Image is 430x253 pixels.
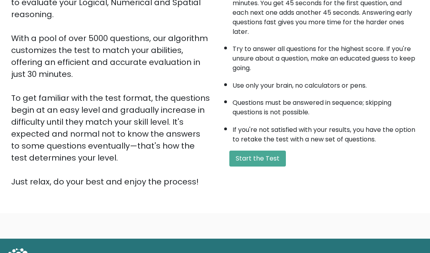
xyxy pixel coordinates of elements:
button: Start the Test [229,151,286,167]
li: If you're not satisfied with your results, you have the option to retake the test with a new set ... [233,121,419,144]
li: Use only your brain, no calculators or pens. [233,77,419,90]
li: Try to answer all questions for the highest score. If you're unsure about a question, make an edu... [233,40,419,73]
li: Questions must be answered in sequence; skipping questions is not possible. [233,94,419,117]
